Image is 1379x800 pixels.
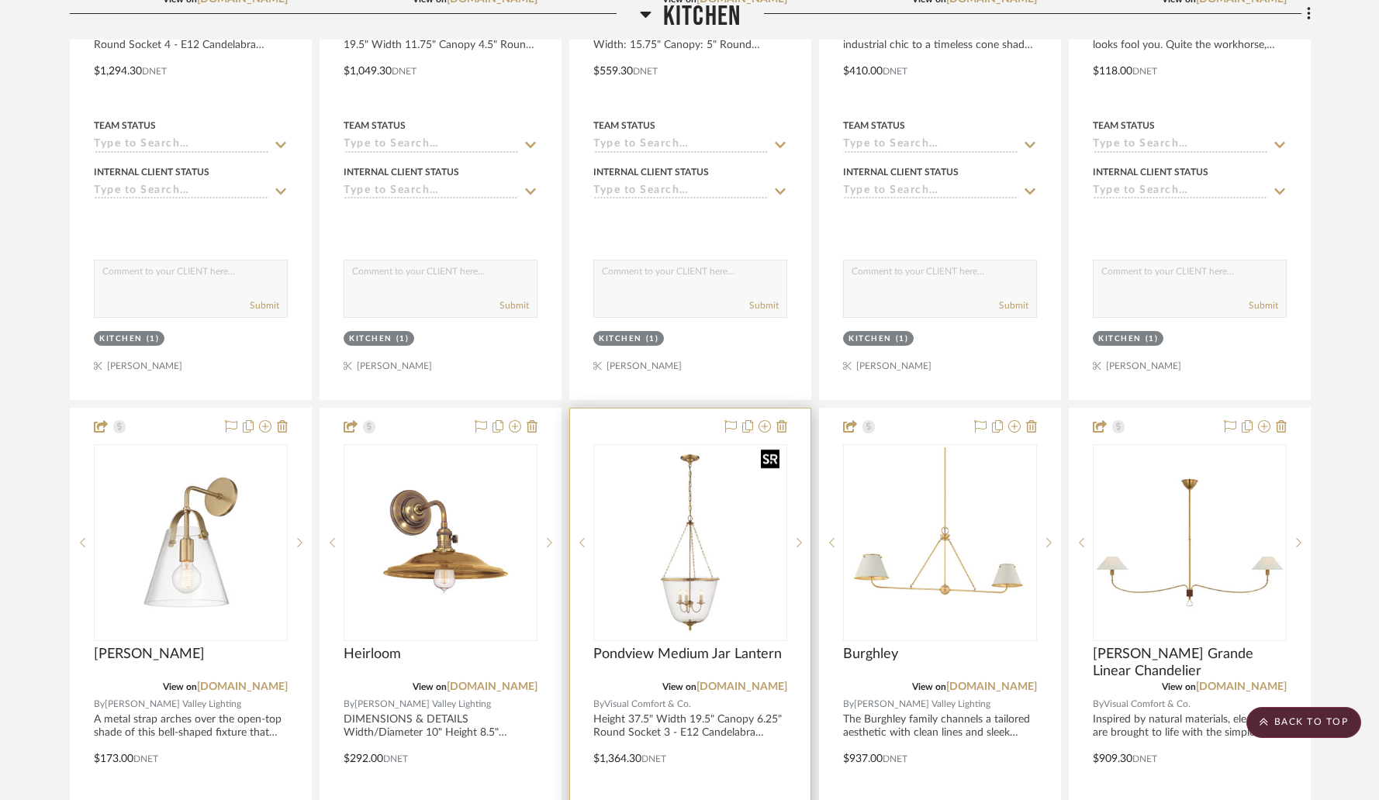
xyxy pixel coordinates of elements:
[1093,184,1268,199] input: Type to Search…
[344,697,354,712] span: By
[1196,681,1287,692] a: [DOMAIN_NAME]
[749,298,779,312] button: Submit
[604,697,691,712] span: Visual Comfort & Co.
[662,682,696,691] span: View on
[344,646,401,663] span: Heirloom
[843,119,905,133] div: Team Status
[344,138,519,153] input: Type to Search…
[95,447,286,638] img: Karin
[912,682,946,691] span: View on
[105,697,241,712] span: [PERSON_NAME] Valley Lighting
[593,119,655,133] div: Team Status
[593,697,604,712] span: By
[344,184,519,199] input: Type to Search…
[1094,447,1285,638] img: Griffin Grande Linear Chandelier
[94,184,269,199] input: Type to Search…
[1093,119,1155,133] div: Team Status
[1146,333,1159,345] div: (1)
[1093,646,1287,680] span: [PERSON_NAME] Grande Linear Chandelier
[946,681,1037,692] a: [DOMAIN_NAME]
[94,165,209,179] div: Internal Client Status
[599,333,642,345] div: Kitchen
[1249,298,1278,312] button: Submit
[99,333,143,345] div: Kitchen
[447,681,537,692] a: [DOMAIN_NAME]
[1162,682,1196,691] span: View on
[197,681,288,692] a: [DOMAIN_NAME]
[843,646,898,663] span: Burghley
[94,697,105,712] span: By
[147,333,160,345] div: (1)
[593,184,769,199] input: Type to Search…
[1104,697,1191,712] span: Visual Comfort & Co.
[163,682,197,691] span: View on
[344,165,459,179] div: Internal Client Status
[499,298,529,312] button: Submit
[94,138,269,153] input: Type to Search…
[854,697,990,712] span: [PERSON_NAME] Valley Lighting
[843,138,1018,153] input: Type to Search…
[1098,333,1142,345] div: Kitchen
[1094,445,1286,640] div: 0
[843,184,1018,199] input: Type to Search…
[593,165,709,179] div: Internal Client Status
[843,697,854,712] span: By
[696,681,787,692] a: [DOMAIN_NAME]
[593,646,782,663] span: Pondview Medium Jar Lantern
[344,119,406,133] div: Team Status
[349,333,392,345] div: Kitchen
[594,445,786,640] div: 0
[354,697,491,712] span: [PERSON_NAME] Valley Lighting
[94,119,156,133] div: Team Status
[595,447,786,638] img: Pondview Medium Jar Lantern
[1093,697,1104,712] span: By
[896,333,909,345] div: (1)
[848,333,892,345] div: Kitchen
[844,445,1036,640] div: 0
[1093,138,1268,153] input: Type to Search…
[843,165,959,179] div: Internal Client Status
[593,138,769,153] input: Type to Search…
[396,333,410,345] div: (1)
[250,298,279,312] button: Submit
[345,447,536,638] img: Heirloom
[413,682,447,691] span: View on
[999,298,1028,312] button: Submit
[845,447,1035,638] img: Burghley
[94,646,205,663] span: [PERSON_NAME]
[1093,165,1208,179] div: Internal Client Status
[1246,707,1361,738] scroll-to-top-button: BACK TO TOP
[646,333,659,345] div: (1)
